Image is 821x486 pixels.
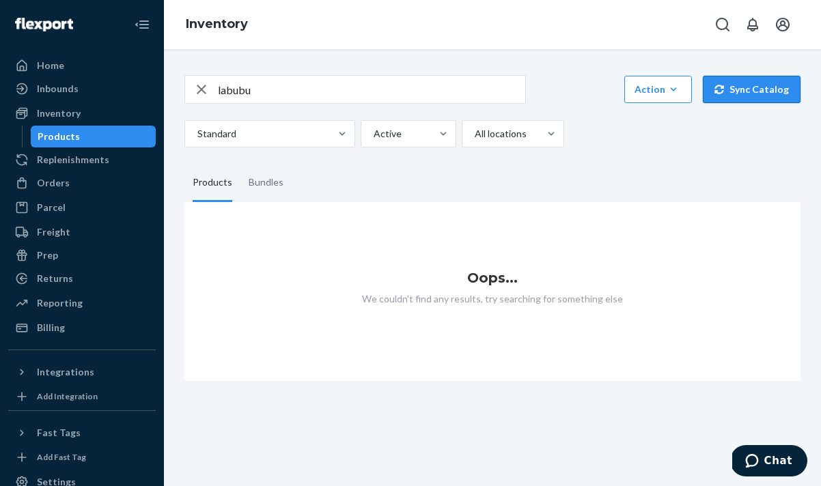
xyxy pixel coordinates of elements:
[249,164,283,202] div: Bundles
[8,149,156,171] a: Replenishments
[37,426,81,440] div: Fast Tags
[8,292,156,314] a: Reporting
[37,296,83,310] div: Reporting
[8,361,156,383] button: Integrations
[635,83,682,96] div: Action
[38,130,80,143] div: Products
[8,221,156,243] a: Freight
[196,127,197,141] input: Standard
[732,445,807,479] iframe: Opens a widget where you can chat to one of our agents
[186,16,248,31] a: Inventory
[37,59,64,72] div: Home
[37,201,66,214] div: Parcel
[37,106,81,120] div: Inventory
[37,153,109,167] div: Replenishments
[15,18,73,31] img: Flexport logo
[184,292,801,306] p: We couldn't find any results, try searching for something else
[8,197,156,218] a: Parcel
[128,11,156,38] button: Close Navigation
[8,422,156,444] button: Fast Tags
[37,365,94,379] div: Integrations
[37,321,65,334] div: Billing
[473,127,475,141] input: All locations
[37,176,70,190] div: Orders
[769,11,796,38] button: Open account menu
[372,127,374,141] input: Active
[8,55,156,76] a: Home
[37,272,73,285] div: Returns
[739,11,766,38] button: Open notifications
[8,172,156,194] a: Orders
[37,248,58,262] div: Prep
[8,388,156,405] a: Add Integration
[37,390,98,402] div: Add Integration
[193,164,232,202] div: Products
[709,11,736,38] button: Open Search Box
[8,102,156,124] a: Inventory
[184,270,801,285] h1: Oops...
[8,268,156,289] a: Returns
[8,449,156,466] a: Add Fast Tag
[37,82,79,96] div: Inbounds
[8,244,156,266] a: Prep
[8,317,156,339] a: Billing
[218,76,525,103] input: Search inventory by name or sku
[175,5,259,44] ol: breadcrumbs
[703,76,801,103] button: Sync Catalog
[8,78,156,100] a: Inbounds
[37,225,70,239] div: Freight
[31,126,156,147] a: Products
[37,451,86,463] div: Add Fast Tag
[624,76,692,103] button: Action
